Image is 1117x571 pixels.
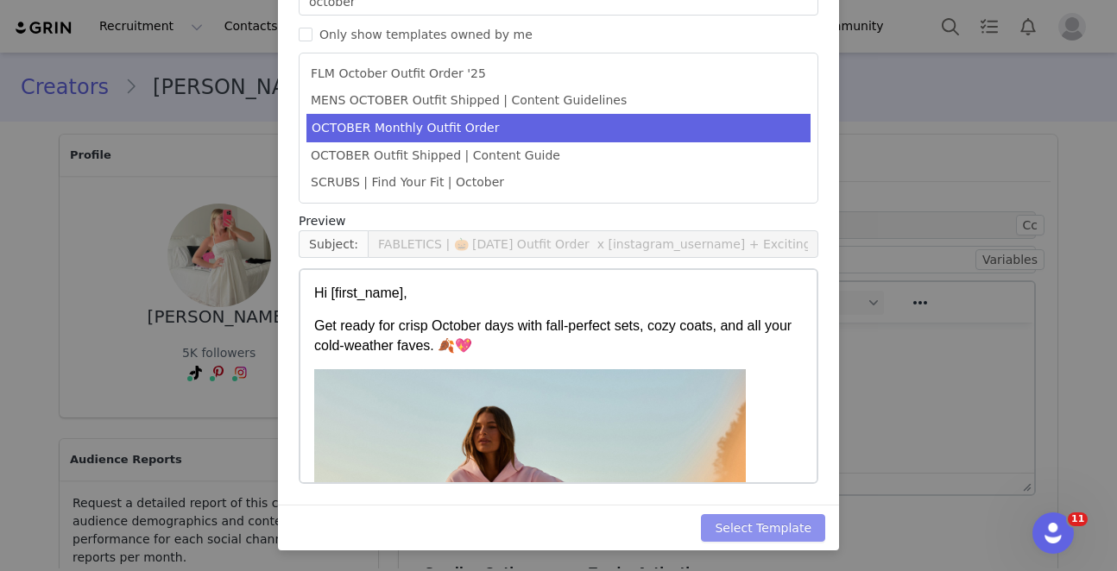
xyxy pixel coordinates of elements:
span: Preview [299,212,346,230]
li: OCTOBER Monthly Outfit Order [306,114,811,142]
li: MENS OCTOBER Outfit Shipped | Content Guidelines [306,87,811,114]
span: Subject: [299,230,368,258]
iframe: Intercom live chat [1032,512,1074,554]
span: 11 [1068,512,1088,526]
span: Only show templates owned by me [312,28,540,41]
body: Rich Text Area. Press ALT-0 for help. [14,14,598,33]
li: FLM October Outfit Order '25 [306,60,811,87]
li: SCRUBS | Find Your Fit | October [306,169,811,196]
li: OCTOBER Outfit Shipped | Content Guide [306,142,811,169]
button: Select Template [701,514,825,542]
iframe: Rich Text Area [300,270,817,482]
